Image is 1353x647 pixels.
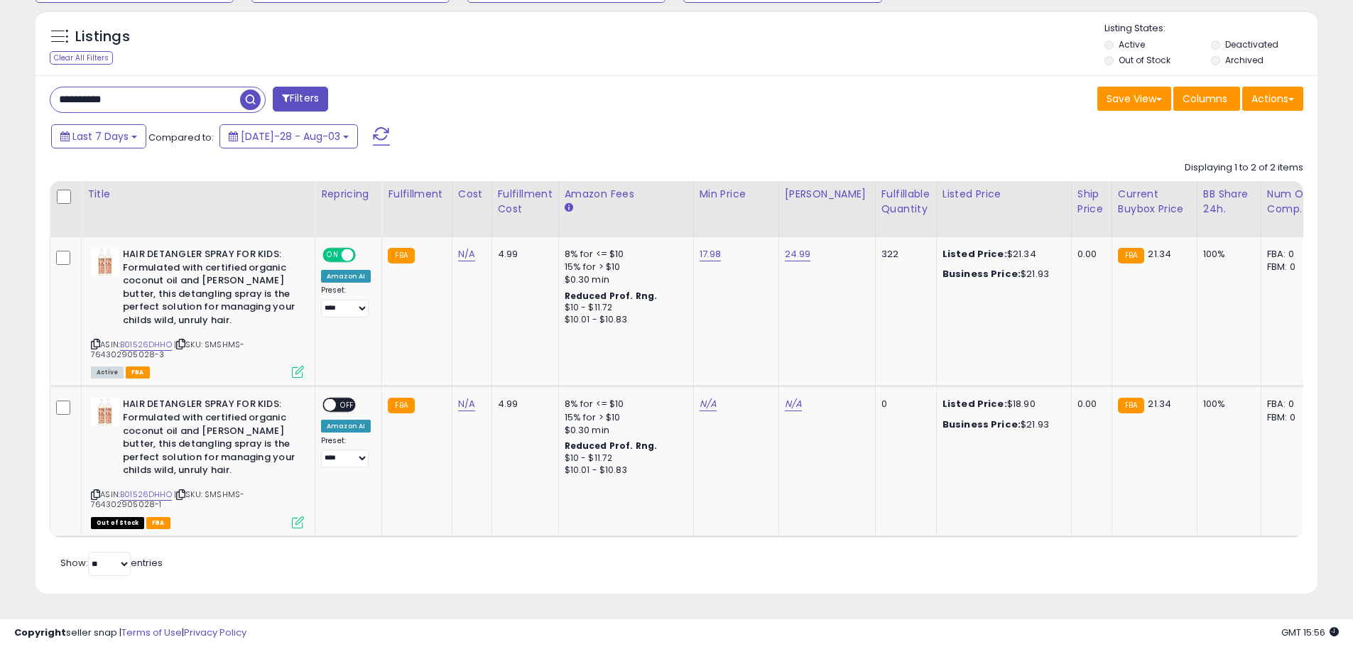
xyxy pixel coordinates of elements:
[942,418,1060,431] div: $21.93
[1242,87,1303,111] button: Actions
[51,124,146,148] button: Last 7 Days
[498,187,553,217] div: Fulfillment Cost
[148,131,214,144] span: Compared to:
[321,286,371,317] div: Preset:
[219,124,358,148] button: [DATE]-28 - Aug-03
[1203,398,1250,411] div: 100%
[565,290,658,302] b: Reduced Prof. Rng.
[60,556,163,570] span: Show: entries
[273,87,328,112] button: Filters
[1077,187,1106,217] div: Ship Price
[388,248,414,263] small: FBA
[91,489,244,510] span: | SKU: SMSHMS-764302905028-1
[1119,54,1170,66] label: Out of Stock
[565,314,683,326] div: $10.01 - $10.83
[1118,398,1144,413] small: FBA
[565,273,683,286] div: $0.30 min
[87,187,309,202] div: Title
[1119,38,1145,50] label: Active
[881,187,930,217] div: Fulfillable Quantity
[91,248,119,276] img: 3197zs93lxL._SL40_.jpg
[126,366,150,379] span: FBA
[321,187,376,202] div: Repricing
[942,397,1007,411] b: Listed Price:
[1077,398,1101,411] div: 0.00
[565,452,683,464] div: $10 - $11.72
[700,397,717,411] a: N/A
[942,268,1060,281] div: $21.93
[184,626,246,639] a: Privacy Policy
[785,397,802,411] a: N/A
[1104,22,1317,36] p: Listing States:
[942,267,1021,281] b: Business Price:
[498,398,548,411] div: 4.99
[120,339,172,351] a: B01526DHHO
[1203,187,1255,217] div: BB Share 24h.
[1185,161,1303,175] div: Displaying 1 to 2 of 2 items
[146,517,170,529] span: FBA
[1267,398,1314,411] div: FBA: 0
[1267,248,1314,261] div: FBA: 0
[91,517,144,529] span: All listings that are currently out of stock and unavailable for purchase on Amazon
[565,248,683,261] div: 8% for <= $10
[91,248,304,376] div: ASIN:
[1097,87,1171,111] button: Save View
[121,626,182,639] a: Terms of Use
[91,339,244,360] span: | SKU: SMSHMS-764302905028-3
[700,247,722,261] a: 17.98
[321,270,371,283] div: Amazon AI
[354,249,376,261] span: OFF
[91,398,119,426] img: 3197zs93lxL._SL40_.jpg
[1118,187,1191,217] div: Current Buybox Price
[321,436,371,468] div: Preset:
[336,399,359,411] span: OFF
[565,398,683,411] div: 8% for <= $10
[1281,626,1339,639] span: 2025-08-11 15:56 GMT
[942,418,1021,431] b: Business Price:
[1118,248,1144,263] small: FBA
[1077,248,1101,261] div: 0.00
[565,411,683,424] div: 15% for > $10
[1225,54,1264,66] label: Archived
[942,187,1065,202] div: Listed Price
[1267,187,1319,217] div: Num of Comp.
[458,397,475,411] a: N/A
[241,129,340,143] span: [DATE]-28 - Aug-03
[123,248,295,330] b: HAIR DETANGLER SPRAY FOR KIDS: Formulated with certified organic coconut oil and [PERSON_NAME] bu...
[50,51,113,65] div: Clear All Filters
[498,248,548,261] div: 4.99
[1148,397,1171,411] span: 21.34
[123,398,295,480] b: HAIR DETANGLER SPRAY FOR KIDS: Formulated with certified organic coconut oil and [PERSON_NAME] bu...
[388,398,414,413] small: FBA
[91,398,304,526] div: ASIN:
[14,626,66,639] strong: Copyright
[565,302,683,314] div: $10 - $11.72
[458,247,475,261] a: N/A
[120,489,172,501] a: B01526DHHO
[565,424,683,437] div: $0.30 min
[1183,92,1227,106] span: Columns
[1173,87,1240,111] button: Columns
[388,187,445,202] div: Fulfillment
[72,129,129,143] span: Last 7 Days
[881,398,925,411] div: 0
[14,626,246,640] div: seller snap | |
[565,187,688,202] div: Amazon Fees
[942,248,1060,261] div: $21.34
[565,261,683,273] div: 15% for > $10
[1203,248,1250,261] div: 100%
[942,247,1007,261] b: Listed Price:
[565,440,658,452] b: Reduced Prof. Rng.
[75,27,130,47] h5: Listings
[1148,247,1171,261] span: 21.34
[942,398,1060,411] div: $18.90
[565,464,683,477] div: $10.01 - $10.83
[785,247,811,261] a: 24.99
[881,248,925,261] div: 322
[700,187,773,202] div: Min Price
[1267,411,1314,424] div: FBM: 0
[324,249,342,261] span: ON
[321,420,371,433] div: Amazon AI
[1225,38,1278,50] label: Deactivated
[458,187,486,202] div: Cost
